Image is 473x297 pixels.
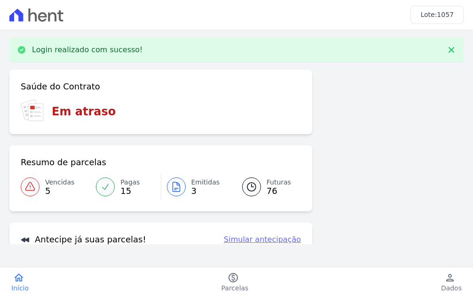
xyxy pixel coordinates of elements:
a: Simular antecipação [224,234,301,245]
h3: Lote: [420,10,454,20]
i: home [13,272,24,283]
i: person [444,272,456,283]
a: Pagas 15 [90,174,160,200]
i: paid [228,272,239,283]
span: Dados [441,283,462,293]
span: 5 [45,187,74,195]
span: 3 [191,187,220,195]
a: Vencidas 5 [21,174,90,200]
span: Parcelas [221,283,249,293]
span: Início [11,283,29,293]
p: Login realizado com sucesso! [32,45,143,55]
h3: Resumo de parcelas [21,157,106,168]
h3: Em atraso [52,103,116,120]
a: Emitidas 3 [161,174,231,200]
span: 1057 [437,11,454,18]
span: 76 [267,187,291,195]
a: paidParcelas [210,272,260,293]
a: personDados [430,272,473,293]
span: Emitidas [191,177,220,187]
span: Pagas [120,177,140,187]
span: 15 [120,187,140,195]
h3: Saúde do Contrato [21,81,100,92]
span: Vencidas [45,177,74,187]
h3: Antecipe já suas parcelas! [21,234,146,245]
a: Futuras 76 [231,174,301,200]
span: Futuras [267,177,291,187]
